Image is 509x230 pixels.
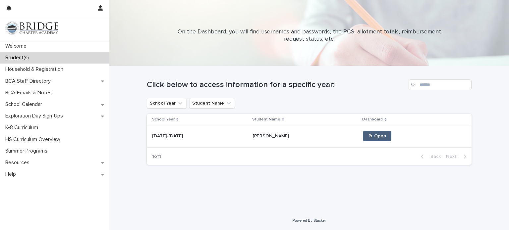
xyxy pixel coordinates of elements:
button: Next [443,154,472,160]
p: School Year [152,116,175,123]
p: K-8 Curriculum [3,124,43,131]
a: 🖱 Open [363,131,391,141]
p: HS Curriculum Overview [3,136,66,143]
p: On the Dashboard, you will find usernames and passwords, the PCS, allotment totals, reimbursement... [177,28,442,43]
p: 1 of 1 [147,149,166,165]
button: Student Name [189,98,235,109]
tr: [DATE]-[DATE][DATE]-[DATE] [PERSON_NAME][PERSON_NAME] 🖱 Open [147,125,472,147]
p: Summer Programs [3,148,53,154]
input: Search [409,79,472,90]
p: [PERSON_NAME] [253,132,290,139]
p: Student(s) [3,55,34,61]
p: Help [3,171,21,177]
p: Dashboard [362,116,383,123]
p: Resources [3,160,35,166]
p: BCA Staff Directory [3,78,56,84]
p: Household & Registration [3,66,69,72]
span: Back [426,154,441,159]
span: Next [446,154,461,159]
p: BCA Emails & Notes [3,90,57,96]
span: 🖱 Open [368,134,386,138]
p: School Calendar [3,101,47,108]
p: Exploration Day Sign-Ups [3,113,68,119]
button: School Year [147,98,187,109]
button: Back [416,154,443,160]
img: V1C1m3IdTEidaUdm9Hs0 [5,22,58,35]
a: Powered By Stacker [292,218,326,222]
p: Welcome [3,43,32,49]
h1: Click below to access information for a specific year: [147,80,406,90]
p: [DATE]-[DATE] [152,132,184,139]
p: Student Name [252,116,280,123]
